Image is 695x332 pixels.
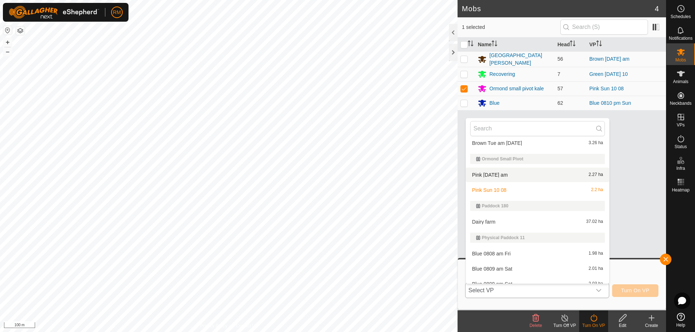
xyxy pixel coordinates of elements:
span: 2.03 ha [589,281,603,286]
a: Contact Us [236,323,257,329]
div: Turn On VP [579,322,608,329]
span: 7 [557,71,560,77]
span: Brown Tue am [DATE] [472,141,522,146]
span: 3.26 ha [589,141,603,146]
span: Blue 0809 am Sat [472,266,512,271]
div: Paddock 180 [476,204,599,208]
a: Brown [DATE] am [589,56,629,62]
div: Recovering [489,70,515,78]
span: Infra [676,166,685,171]
span: 2.27 ha [589,172,603,177]
span: 1 selected [462,23,560,31]
p-sorticon: Activate to sort [492,42,497,47]
span: Blue 0809 pm Sat [472,281,512,286]
div: Turn Off VP [550,322,579,329]
li: Brown Tue am 8th july [466,136,609,150]
span: Turn On VP [621,288,649,293]
li: Blue 0809 am Sat [466,262,609,276]
span: Notifications [669,36,692,40]
button: – [3,47,12,56]
span: 37.02 ha [586,219,603,224]
p-sorticon: Activate to sort [570,42,576,47]
li: Dairy farm [466,215,609,229]
a: Pink Sun 10 08 [589,86,624,91]
a: Privacy Policy [200,323,227,329]
th: Head [555,38,586,52]
span: 4 [655,3,659,14]
span: Neckbands [670,101,691,105]
span: Heatmap [672,188,690,192]
span: VPs [677,123,685,127]
span: Help [676,323,685,327]
li: Blue 0809 pm Sat [466,277,609,291]
span: Dairy farm [472,219,496,224]
span: Schedules [670,14,691,19]
img: Gallagher Logo [9,6,99,19]
div: Ormond small pivot kale [489,85,544,92]
p-sorticon: Activate to sort [596,42,602,47]
a: Green [DATE] 10 [589,71,628,77]
li: Blue 0808 am Fri [466,246,609,261]
button: Reset Map [3,26,12,35]
a: Blue 0810 pm Sun [589,100,631,106]
input: Search (S) [560,20,648,35]
li: Pink Mon 8 Aug am [466,168,609,182]
div: Blue [489,99,500,107]
span: 56 [557,56,563,62]
button: Turn On VP [612,284,658,297]
span: 2.01 ha [589,266,603,271]
span: 2.2 ha [591,187,603,193]
span: Pink [DATE] am [472,172,508,177]
button: + [3,38,12,47]
div: Physical Paddock 11 [476,236,599,240]
a: Help [666,310,695,330]
span: Pink Sun 10 08 [472,187,506,193]
span: Select VP [466,283,591,298]
span: 62 [557,100,563,106]
button: Map Layers [16,26,25,35]
th: VP [586,38,666,52]
input: Search [470,121,605,136]
span: Animals [673,79,688,84]
span: RM [113,9,121,16]
span: Mobs [675,58,686,62]
span: Delete [530,323,542,328]
span: 57 [557,86,563,91]
li: Pink Sun 10 08 [466,183,609,197]
h2: Mobs [462,4,655,13]
div: [GEOGRAPHIC_DATA][PERSON_NAME] [489,52,552,67]
div: Ormond Small Pivot [476,157,599,161]
div: dropdown trigger [591,283,606,298]
p-sorticon: Activate to sort [468,42,473,47]
div: Create [637,322,666,329]
th: Name [475,38,555,52]
div: Edit [608,322,637,329]
span: 1.98 ha [589,251,603,256]
span: Status [674,145,687,149]
span: Blue 0808 am Fri [472,251,511,256]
